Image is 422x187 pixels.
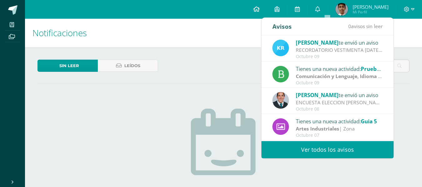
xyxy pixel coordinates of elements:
[348,23,383,30] span: avisos sin leer
[296,106,383,112] div: Octubre 08
[296,73,397,80] strong: Comunicación y Lenguaje, Idioma Español
[296,91,383,99] div: te envió un aviso
[296,91,339,99] span: [PERSON_NAME]
[296,133,383,138] div: Octubre 07
[296,125,339,132] strong: Artes Industriales
[296,80,383,86] div: Octubre 09
[296,47,383,54] div: RECORDATORIO VESTIMENTA VIERNES 10/10/2025: Buenas tardes estimados estudiantes, Espero se encuen...
[296,38,383,47] div: te envió un aviso
[361,118,377,125] span: Guia 5
[32,27,87,39] span: Notificaciones
[272,40,289,56] img: 63bc87a283e8078d1504883f5e5627d9.png
[353,4,389,10] span: [PERSON_NAME]
[348,23,351,30] span: 0
[296,65,383,73] div: Tienes una nueva actividad:
[272,92,289,109] img: 2306758994b507d40baaa54be1d4aa7e.png
[296,39,339,46] span: [PERSON_NAME]
[296,73,383,80] div: | Prueba de Logro
[361,65,402,72] span: Prueba de logro
[98,60,158,72] a: Leídos
[59,60,79,71] span: Sin leer
[296,99,383,106] div: ENCUESTA ELECCION DE CARRERA IV BACHILLERATO 2026 - ELECCION FINAL-: Estimados Estudiantes de III...
[335,3,348,16] img: 5e1607f168be525b3035f80accc40d56.png
[296,125,383,132] div: | Zona
[272,18,292,35] div: Avisos
[261,141,394,158] a: Ver todos los avisos
[353,9,389,15] span: Mi Perfil
[296,117,383,125] div: Tienes una nueva actividad:
[296,54,383,59] div: Octubre 09
[124,60,140,71] span: Leídos
[37,60,98,72] a: Sin leer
